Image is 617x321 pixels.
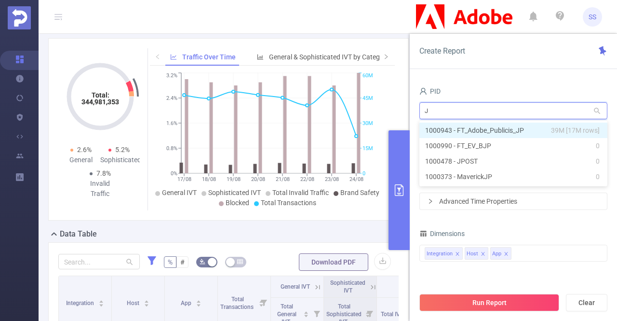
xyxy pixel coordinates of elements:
div: App [492,248,501,260]
i: icon: caret-down [196,303,201,306]
tspan: 2.4% [166,95,177,101]
tspan: 21/08 [275,176,289,182]
div: Sort [196,299,201,305]
i: icon: caret-down [99,303,104,306]
span: 0 [596,171,600,182]
span: Total Transactions [261,199,316,207]
button: Clear [566,294,607,311]
i: icon: caret-up [144,299,149,302]
span: Metrics [419,284,452,292]
button: Run Report [419,294,559,311]
tspan: 23/08 [324,176,338,182]
div: Integration [427,248,453,260]
i: icon: caret-down [304,313,309,316]
span: Total IVT [381,311,405,318]
span: 39M [17M rows] [551,125,600,136]
div: Invalid Traffic [81,179,119,199]
span: # [180,258,185,266]
i: icon: table [237,259,243,265]
span: 5.2% [115,146,130,154]
div: Host [467,248,478,260]
h2: Data Table [60,228,97,240]
tspan: 1.6% [166,120,177,126]
span: Brand Safety [340,189,379,196]
tspan: 19/08 [226,176,240,182]
div: Sort [303,310,309,316]
tspan: 17/08 [177,176,191,182]
span: % [168,258,173,266]
tspan: 0% [171,170,177,177]
li: App [490,247,511,260]
div: General [62,155,100,165]
li: 1000478 - JPOST [419,154,607,169]
tspan: 60M [362,73,373,79]
div: icon: rightAdvanced Time Properties [420,193,607,209]
tspan: 24/08 [349,176,363,182]
span: General IVT [162,189,197,196]
i: icon: bg-colors [200,259,205,265]
tspan: 15M [362,145,373,152]
i: icon: caret-up [99,299,104,302]
i: icon: caret-up [304,310,309,313]
tspan: 3.2% [166,73,177,79]
div: Sophisticated [100,155,138,165]
i: icon: caret-down [144,303,149,306]
i: icon: caret-up [196,299,201,302]
span: PID [419,87,441,95]
i: icon: line-chart [170,54,177,60]
div: Sort [98,299,104,305]
span: 7.8% [96,169,111,177]
tspan: 30M [362,120,373,126]
span: 2.6% [77,146,92,154]
tspan: 18/08 [201,176,215,182]
span: Host [127,300,141,307]
input: Search... [58,254,140,269]
li: Integration [425,247,463,260]
li: 1000373 - MaverickJP [419,169,607,184]
tspan: 344,981,353 [81,98,119,106]
span: Blocked [226,199,249,207]
span: General & Sophisticated IVT by Category [269,53,389,61]
i: icon: left [155,54,161,59]
tspan: 20/08 [251,176,265,182]
tspan: Total: [91,91,109,99]
span: Integration [66,300,95,307]
span: Traffic Over Time [182,53,236,61]
i: icon: close [481,251,485,257]
i: icon: bar-chart [257,54,264,60]
div: Sort [144,299,149,305]
span: Total Invalid Traffic [272,189,329,196]
tspan: 45M [362,95,373,101]
img: Protected Media [8,6,31,29]
span: 0 [596,140,600,151]
li: 1000990 - FT_EV_BJP [419,138,607,154]
tspan: 0.8% [166,145,177,152]
span: Dimensions [419,230,465,237]
li: Host [465,247,488,260]
tspan: 0 [362,170,365,177]
button: Download PDF [299,253,368,271]
i: icon: right [428,198,433,204]
span: Sophisticated IVT [330,279,365,294]
i: icon: close [504,251,509,257]
i: icon: right [383,54,389,59]
li: 1000943 - FT_Adobe_Publicis_JP [419,123,607,138]
span: 0 [596,156,600,167]
tspan: 22/08 [300,176,314,182]
span: Create Report [419,46,465,56]
i: icon: close [455,251,460,257]
i: icon: user [419,87,427,95]
span: Total Transactions [220,296,255,310]
span: App [181,300,193,307]
span: Sophisticated IVT [208,189,261,196]
span: SS [589,7,596,27]
span: General IVT [281,283,310,290]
